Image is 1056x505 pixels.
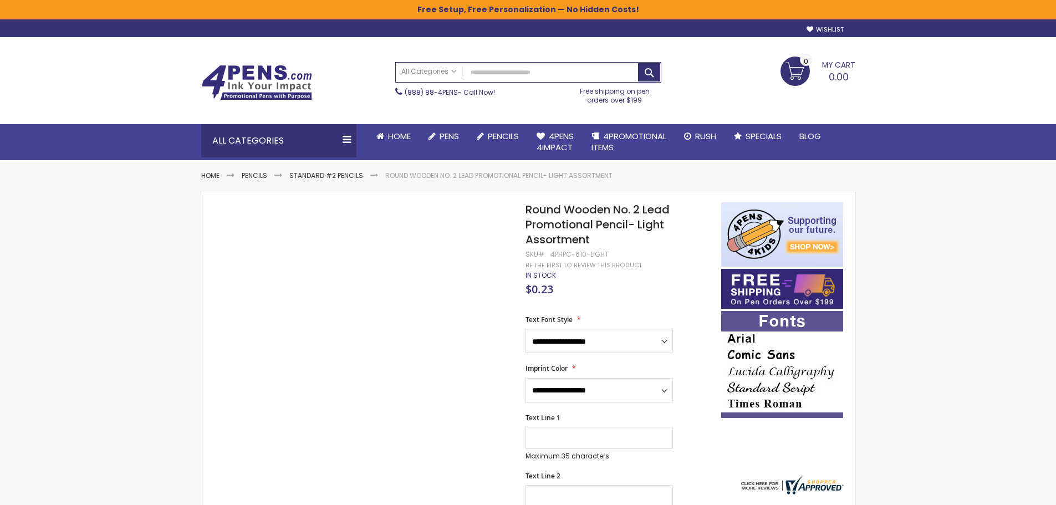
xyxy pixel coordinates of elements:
strong: SKU [526,249,546,259]
span: Blog [799,130,821,142]
div: All Categories [201,124,356,157]
p: Maximum 35 characters [526,452,673,461]
a: Blog [790,124,830,149]
a: 4pens.com certificate URL [738,487,844,497]
a: All Categories [396,63,462,81]
a: Rush [675,124,725,149]
div: 4PHPC-610-LIGHT [550,250,609,259]
a: 4PROMOTIONALITEMS [583,124,675,160]
a: Pens [420,124,468,149]
span: $0.23 [526,282,553,297]
a: Pencils [242,171,267,180]
span: All Categories [401,67,457,76]
img: font-personalization-examples [721,311,843,418]
img: 4pens.com widget logo [738,476,844,494]
a: Home [368,124,420,149]
span: 4Pens 4impact [537,130,574,153]
a: Specials [725,124,790,149]
li: Round Wooden No. 2 Lead Promotional Pencil- Light Assortment [385,171,613,180]
span: Round Wooden No. 2 Lead Promotional Pencil- Light Assortment [526,202,670,247]
a: Pencils [468,124,528,149]
span: - Call Now! [405,88,495,97]
a: Be the first to review this product [526,261,642,269]
span: Text Line 1 [526,413,560,422]
a: Wishlist [807,25,844,34]
img: Free shipping on orders over $199 [721,269,843,309]
a: (888) 88-4PENS [405,88,458,97]
span: Home [388,130,411,142]
img: 4Pens Custom Pens and Promotional Products [201,65,312,100]
img: 4pens 4 kids [721,202,843,267]
a: 4Pens4impact [528,124,583,160]
a: 0.00 0 [780,57,855,84]
div: Free shipping on pen orders over $199 [568,83,661,105]
span: Specials [746,130,782,142]
span: 4PROMOTIONAL ITEMS [591,130,666,153]
span: Text Font Style [526,315,573,324]
a: Standard #2 Pencils [289,171,363,180]
span: 0 [804,56,808,67]
span: Imprint Color [526,364,568,373]
span: In stock [526,271,556,280]
span: Text Line 2 [526,471,560,481]
a: Home [201,171,220,180]
span: 0.00 [829,70,849,84]
span: Rush [695,130,716,142]
span: Pencils [488,130,519,142]
span: Pens [440,130,459,142]
div: Availability [526,271,556,280]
